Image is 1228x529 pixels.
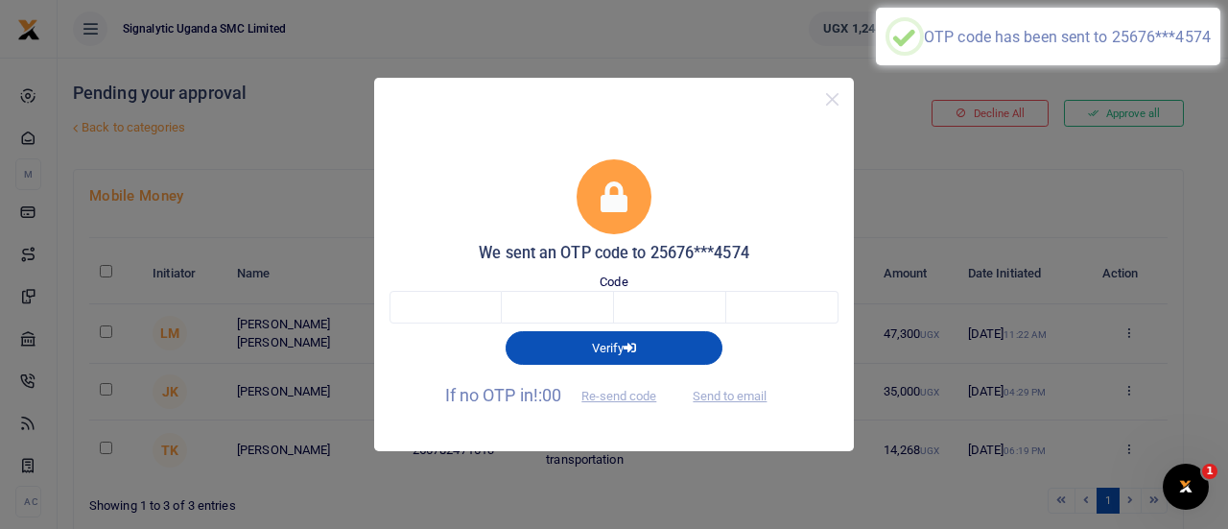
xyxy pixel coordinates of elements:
[924,28,1211,46] div: OTP code has been sent to 25676***4574
[600,273,627,292] label: Code
[1202,464,1217,479] span: 1
[445,385,673,405] span: If no OTP in
[1163,464,1209,510] iframe: Intercom live chat
[506,331,722,364] button: Verify
[533,385,561,405] span: !:00
[818,85,846,113] button: Close
[390,244,838,263] h5: We sent an OTP code to 25676***4574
